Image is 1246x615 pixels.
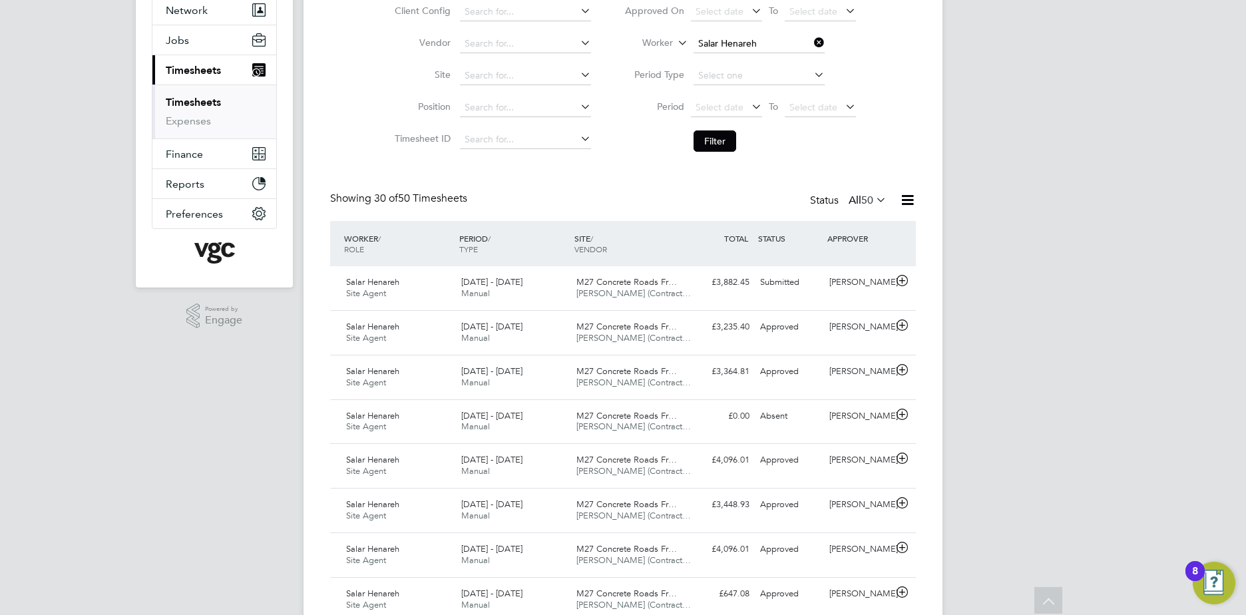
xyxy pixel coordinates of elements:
span: M27 Concrete Roads Fr… [576,321,677,332]
span: Site Agent [346,377,386,388]
span: [PERSON_NAME] (Contract… [576,332,691,343]
span: [PERSON_NAME] (Contract… [576,288,691,299]
span: ROLE [344,244,364,254]
div: Approved [755,361,824,383]
span: Site Agent [346,465,386,477]
input: Search for... [694,35,825,53]
span: Manual [461,510,490,521]
a: Powered byEngage [186,304,243,329]
label: All [849,194,887,207]
span: / [378,233,381,244]
button: Finance [152,139,276,168]
button: Open Resource Center, 8 new notifications [1193,562,1235,604]
div: Timesheets [152,85,276,138]
button: Jobs [152,25,276,55]
div: £0.00 [686,405,755,427]
span: / [590,233,593,244]
div: Approved [755,449,824,471]
div: £3,448.93 [686,494,755,516]
div: Showing [330,192,470,206]
div: £3,882.45 [686,272,755,294]
div: Approved [755,316,824,338]
span: [DATE] - [DATE] [461,454,522,465]
span: Manual [461,377,490,388]
span: Site Agent [346,510,386,521]
label: Approved On [624,5,684,17]
div: [PERSON_NAME] [824,494,893,516]
div: Status [810,192,889,210]
div: 8 [1192,571,1198,588]
div: Approved [755,494,824,516]
span: 50 Timesheets [374,192,467,205]
span: Select date [696,5,743,17]
span: M27 Concrete Roads Fr… [576,454,677,465]
span: Preferences [166,208,223,220]
div: Approved [755,538,824,560]
span: Engage [205,315,242,326]
input: Search for... [460,35,591,53]
label: Worker [613,37,673,50]
span: Salar Henareh [346,365,399,377]
span: Manual [461,421,490,432]
span: Salar Henareh [346,454,399,465]
span: [PERSON_NAME] (Contract… [576,421,691,432]
input: Search for... [460,3,591,21]
span: [PERSON_NAME] (Contract… [576,599,691,610]
span: Manual [461,599,490,610]
a: Timesheets [166,96,221,108]
input: Search for... [460,130,591,149]
span: Finance [166,148,203,160]
div: [PERSON_NAME] [824,538,893,560]
label: Position [391,101,451,112]
div: [PERSON_NAME] [824,272,893,294]
span: Salar Henareh [346,588,399,599]
span: Network [166,4,208,17]
span: TYPE [459,244,478,254]
div: Absent [755,405,824,427]
div: [PERSON_NAME] [824,316,893,338]
span: 30 of [374,192,398,205]
div: STATUS [755,226,824,250]
span: [DATE] - [DATE] [461,543,522,554]
span: M27 Concrete Roads Fr… [576,588,677,599]
span: [PERSON_NAME] (Contract… [576,510,691,521]
span: [PERSON_NAME] (Contract… [576,554,691,566]
span: Site Agent [346,421,386,432]
span: [DATE] - [DATE] [461,499,522,510]
a: Go to home page [152,242,277,264]
span: To [765,98,782,115]
span: TOTAL [724,233,748,244]
span: Salar Henareh [346,321,399,332]
span: [DATE] - [DATE] [461,588,522,599]
input: Search for... [460,99,591,117]
div: WORKER [341,226,456,261]
span: Select date [789,5,837,17]
span: M27 Concrete Roads Fr… [576,276,677,288]
label: Site [391,69,451,81]
span: Site Agent [346,288,386,299]
img: vgcgroup-logo-retina.png [194,242,235,264]
input: Select one [694,67,825,85]
label: Vendor [391,37,451,49]
span: Powered by [205,304,242,315]
span: Manual [461,332,490,343]
div: [PERSON_NAME] [824,449,893,471]
span: Salar Henareh [346,499,399,510]
div: £4,096.01 [686,449,755,471]
span: Reports [166,178,204,190]
span: To [765,2,782,19]
span: [DATE] - [DATE] [461,410,522,421]
span: 50 [861,194,873,207]
div: APPROVER [824,226,893,250]
span: [DATE] - [DATE] [461,276,522,288]
span: [PERSON_NAME] (Contract… [576,377,691,388]
label: Period Type [624,69,684,81]
button: Timesheets [152,55,276,85]
a: Expenses [166,114,211,127]
span: Salar Henareh [346,410,399,421]
span: [DATE] - [DATE] [461,365,522,377]
div: Approved [755,583,824,605]
label: Timesheet ID [391,132,451,144]
span: Timesheets [166,64,221,77]
span: Salar Henareh [346,276,399,288]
